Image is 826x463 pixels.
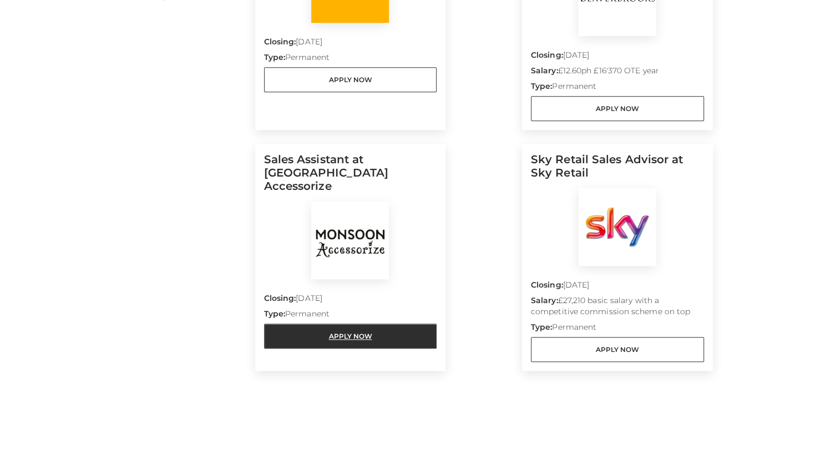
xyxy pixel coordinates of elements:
[531,295,704,321] p: £27,210 basic salary with a competitive commission scheme on top
[531,279,704,295] p: [DATE]
[264,308,437,324] p: Permanent
[531,321,704,337] p: Permanent
[531,337,704,362] a: Apply Now
[531,80,704,96] p: Permanent
[531,322,552,332] strong: Type:
[264,309,285,319] strong: Type:
[531,295,558,305] strong: Salary:
[264,67,437,92] a: Apply Now
[579,188,656,266] img: Sky Retail
[531,81,552,91] strong: Type:
[531,50,563,60] strong: Closing:
[264,324,437,349] a: Apply Now
[531,153,704,188] h5: Sky Retail Sales Advisor at Sky Retail
[264,293,437,308] p: [DATE]
[264,52,285,62] strong: Type:
[264,52,437,67] p: Permanent
[264,293,296,303] strong: Closing:
[264,37,296,47] strong: Closing:
[264,36,437,52] p: [DATE]
[264,153,437,202] h5: Sales Assistant at [GEOGRAPHIC_DATA] Accessorize
[531,96,704,121] a: Apply Now
[531,66,558,76] strong: Salary:
[531,280,563,290] strong: Closing:
[531,49,704,65] p: [DATE]
[311,202,389,279] img: Monsoon
[531,65,704,80] p: £12.60ph £16'370 OTE year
